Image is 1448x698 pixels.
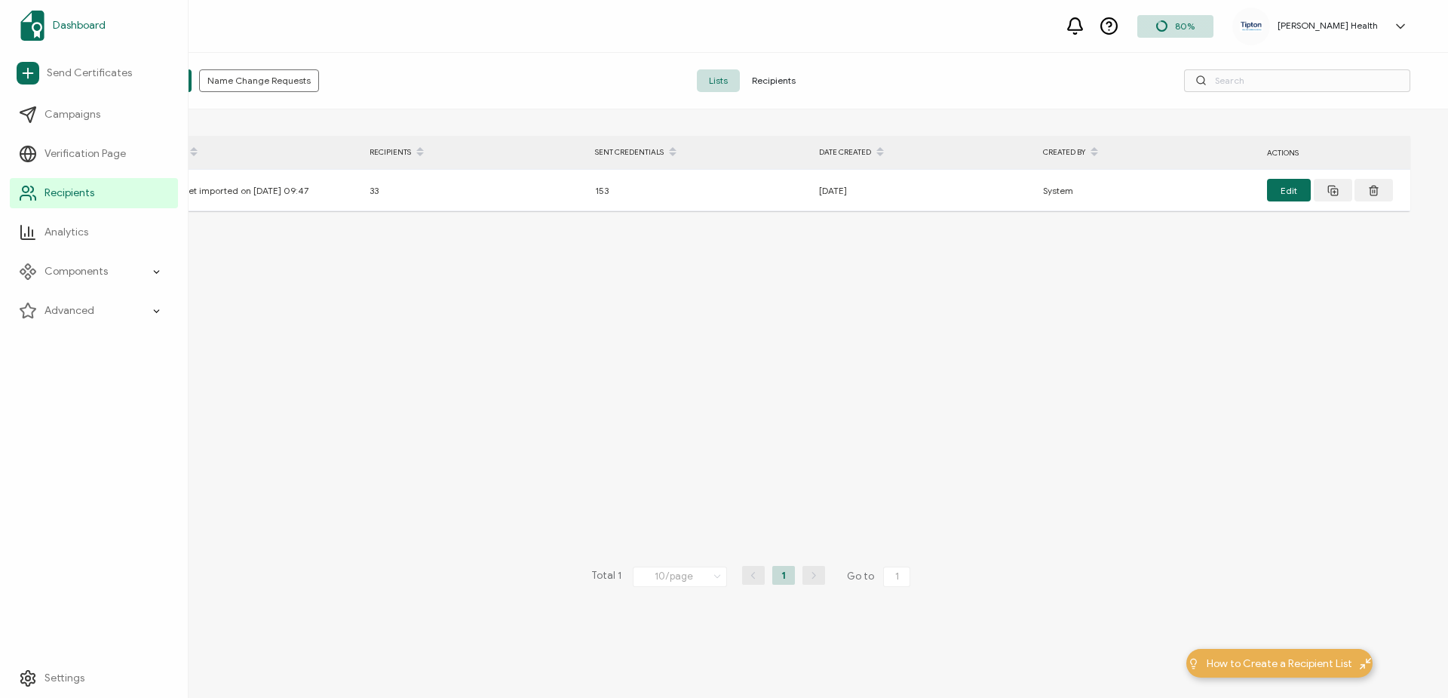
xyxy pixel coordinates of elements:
span: 80% [1175,20,1195,32]
input: Search [1184,69,1410,92]
a: Analytics [10,217,178,248]
span: Recipients [740,69,808,92]
div: RECIPIENTS [362,140,587,165]
div: 153 [587,182,811,199]
div: [DATE] [811,182,1035,199]
a: Verification Page [10,139,178,169]
div: ACTIONS [1259,144,1410,161]
span: Send Certificates [47,66,132,81]
input: Select [633,567,727,587]
div: 33 [362,182,587,199]
span: Campaigns [44,107,100,122]
a: Settings [10,663,178,693]
img: sertifier-logomark-colored.svg [20,11,44,41]
h5: [PERSON_NAME] Health [1278,20,1378,31]
span: Components [44,264,108,279]
span: Lists [697,69,740,92]
div: DATE CREATED [811,140,1035,165]
span: Recipients [44,186,94,201]
span: Dashboard [53,18,106,33]
img: d53189b9-353e-42ff-9f98-8e420995f065.jpg [1240,20,1262,32]
a: Recipients [10,178,178,208]
button: Name Change Requests [199,69,319,92]
span: Settings [44,671,84,686]
span: Go to [847,566,913,587]
div: System [1035,182,1259,199]
span: Analytics [44,225,88,240]
span: Advanced [44,303,94,318]
a: Dashboard [10,5,178,47]
button: Edit [1267,179,1311,201]
div: SENT CREDENTIALS [587,140,811,165]
div: Spreadsheet imported on [DATE] 09:47 [136,182,362,199]
span: Total 1 [591,566,621,587]
a: Campaigns [10,100,178,130]
li: 1 [772,566,795,585]
span: Name Change Requests [207,76,311,85]
div: CREATED BY [1035,140,1259,165]
div: FULL NAME [136,140,362,165]
span: Verification Page [44,146,126,161]
iframe: Chat Widget [1197,527,1448,698]
a: Send Certificates [10,56,178,91]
